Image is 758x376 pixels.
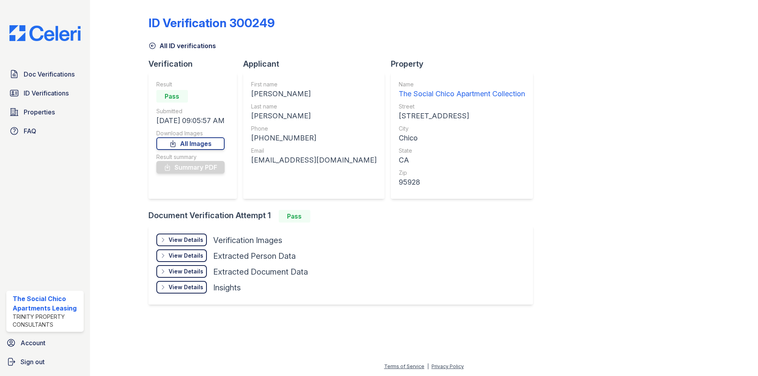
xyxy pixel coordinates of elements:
[24,107,55,117] span: Properties
[243,58,391,69] div: Applicant
[13,313,81,329] div: Trinity Property Consultants
[21,357,45,367] span: Sign out
[169,283,203,291] div: View Details
[251,88,377,99] div: [PERSON_NAME]
[399,177,525,188] div: 95928
[399,147,525,155] div: State
[156,115,225,126] div: [DATE] 09:05:57 AM
[399,110,525,122] div: [STREET_ADDRESS]
[24,126,36,136] span: FAQ
[213,282,241,293] div: Insights
[156,153,225,161] div: Result summary
[251,125,377,133] div: Phone
[6,123,84,139] a: FAQ
[6,104,84,120] a: Properties
[156,137,225,150] a: All Images
[399,155,525,166] div: CA
[251,155,377,166] div: [EMAIL_ADDRESS][DOMAIN_NAME]
[3,25,87,41] img: CE_Logo_Blue-a8612792a0a2168367f1c8372b55b34899dd931a85d93a1a3d3e32e68fde9ad4.png
[384,363,424,369] a: Terms of Service
[399,125,525,133] div: City
[24,69,75,79] span: Doc Verifications
[391,58,539,69] div: Property
[399,80,525,99] a: Name The Social Chico Apartment Collection
[24,88,69,98] span: ID Verifications
[432,363,464,369] a: Privacy Policy
[6,66,84,82] a: Doc Verifications
[399,133,525,144] div: Chico
[3,354,87,370] a: Sign out
[148,210,539,223] div: Document Verification Attempt 1
[6,85,84,101] a: ID Verifications
[156,129,225,137] div: Download Images
[251,80,377,88] div: First name
[13,294,81,313] div: The Social Chico Apartments Leasing
[169,236,203,244] div: View Details
[21,338,45,348] span: Account
[251,147,377,155] div: Email
[156,80,225,88] div: Result
[251,103,377,110] div: Last name
[148,16,275,30] div: ID Verification 300249
[213,266,308,277] div: Extracted Document Data
[213,235,282,246] div: Verification Images
[169,268,203,275] div: View Details
[3,335,87,351] a: Account
[399,88,525,99] div: The Social Chico Apartment Collection
[399,169,525,177] div: Zip
[279,210,310,223] div: Pass
[251,133,377,144] div: [PHONE_NUMBER]
[169,252,203,260] div: View Details
[156,90,188,103] div: Pass
[213,251,296,262] div: Extracted Person Data
[399,103,525,110] div: Street
[399,80,525,88] div: Name
[148,58,243,69] div: Verification
[148,41,216,51] a: All ID verifications
[427,363,429,369] div: |
[156,107,225,115] div: Submitted
[251,110,377,122] div: [PERSON_NAME]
